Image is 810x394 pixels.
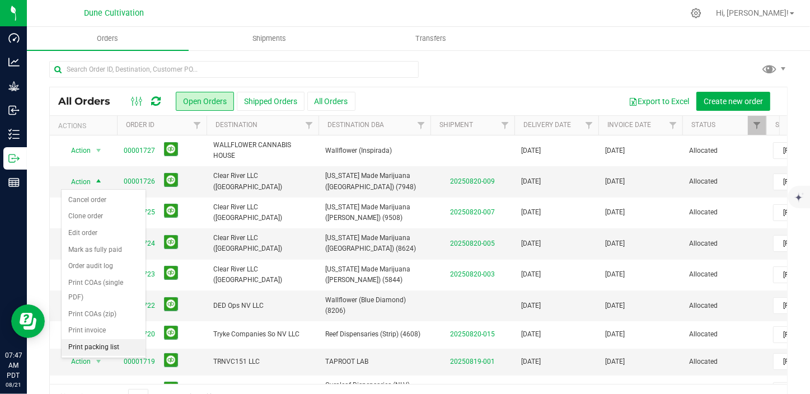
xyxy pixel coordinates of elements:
span: Shipments [237,34,301,44]
li: Order audit log [62,258,146,275]
span: [DATE] [521,176,541,187]
span: All Orders [58,95,121,107]
span: Tryke Companies So NV LLC [213,329,312,340]
span: Allocated [689,176,760,187]
a: Filter [188,116,207,135]
li: Print invoice [62,322,146,339]
span: Allocated [689,269,760,280]
a: Filter [496,116,514,135]
span: [DATE] [605,357,625,367]
a: 20250820-009 [450,177,495,185]
span: [DATE] [605,146,625,156]
input: Search Order ID, Destination, Customer PO... [49,61,419,78]
span: [DATE] [521,146,541,156]
a: Filter [748,116,766,135]
a: 20250820-005 [450,240,495,247]
span: TAPROOT LAB [325,357,424,367]
a: Delivery Date [523,121,571,129]
span: Allocated [689,329,760,340]
span: [US_STATE] Made Marijuana ([PERSON_NAME]) (5844) [325,264,424,285]
inline-svg: Inbound [8,105,20,116]
span: [US_STATE] Made Marijuana ([GEOGRAPHIC_DATA]) (8624) [325,233,424,254]
button: Open Orders [176,92,234,111]
a: Sales Rep [775,121,809,129]
span: Wallflower (Inspirada) [325,146,424,156]
span: [US_STATE] Made Marijuana ([GEOGRAPHIC_DATA]) (7948) [325,171,424,192]
span: TRNVC151 LLC [213,357,312,367]
span: [DATE] [605,329,625,340]
span: select [92,354,106,369]
span: [DATE] [521,207,541,218]
span: Transfers [400,34,461,44]
span: WALLFLOWER CANNABIS HOUSE [213,140,312,161]
button: Create new order [696,92,770,111]
span: Hi, [PERSON_NAME]! [716,8,789,17]
span: [DATE] [521,357,541,367]
span: Clear River LLC ([GEOGRAPHIC_DATA]) [213,171,312,192]
span: [DATE] [521,269,541,280]
span: [DATE] [605,207,625,218]
inline-svg: Analytics [8,57,20,68]
span: Wallflower (Blue Diamond) (8206) [325,295,424,316]
a: Invoice Date [607,121,651,129]
a: 00001719 [124,357,155,367]
span: [DATE] [521,238,541,249]
div: Actions [58,122,113,130]
div: Manage settings [689,8,703,18]
span: [DATE] [605,301,625,311]
li: Mark as fully paid [62,242,146,259]
inline-svg: Dashboard [8,32,20,44]
span: [DATE] [605,238,625,249]
span: Allocated [689,207,760,218]
span: Clear River LLC ([GEOGRAPHIC_DATA]) [213,202,312,223]
button: All Orders [307,92,355,111]
li: Cancel order [62,192,146,209]
inline-svg: Inventory [8,129,20,140]
li: Clone order [62,208,146,225]
span: Allocated [689,146,760,156]
li: Print COAs (single PDF) [62,275,146,306]
a: 00001727 [124,146,155,156]
a: Filter [580,116,598,135]
span: Allocated [689,301,760,311]
span: [DATE] [521,301,541,311]
p: 08/21 [5,381,22,389]
span: Dune Cultivation [85,8,144,18]
span: Action [61,174,91,190]
li: Print COAs (zip) [62,306,146,323]
span: DED Ops NV LLC [213,301,312,311]
a: Status [691,121,715,129]
span: Clear River LLC ([GEOGRAPHIC_DATA]) [213,233,312,254]
span: [DATE] [605,269,625,280]
iframe: Resource center [11,304,45,338]
p: 07:47 AM PDT [5,350,22,381]
a: Shipments [189,27,350,50]
a: 20250819-001 [450,358,495,365]
span: Action [61,354,91,369]
span: Allocated [689,238,760,249]
span: Clear River LLC ([GEOGRAPHIC_DATA]) [213,264,312,285]
a: 20250820-007 [450,208,495,216]
li: Print packing list [62,339,146,356]
span: select [92,143,106,158]
a: Destination [216,121,257,129]
a: Destination DBA [327,121,384,129]
span: select [92,174,106,190]
inline-svg: Reports [8,177,20,188]
a: Filter [412,116,430,135]
span: Reef Dispensaries (Strip) (4608) [325,329,424,340]
a: Filter [664,116,682,135]
a: 20250820-015 [450,330,495,338]
span: Create new order [704,97,763,106]
a: Transfers [350,27,512,50]
a: Orders [27,27,189,50]
span: Orders [82,34,133,44]
span: [US_STATE] Made Marijuana ([PERSON_NAME]) (9508) [325,202,424,223]
span: [DATE] [605,176,625,187]
button: Export to Excel [621,92,696,111]
li: Edit order [62,225,146,242]
a: 20250820-003 [450,270,495,278]
span: [DATE] [521,329,541,340]
a: Filter [300,116,319,135]
button: Shipped Orders [237,92,305,111]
